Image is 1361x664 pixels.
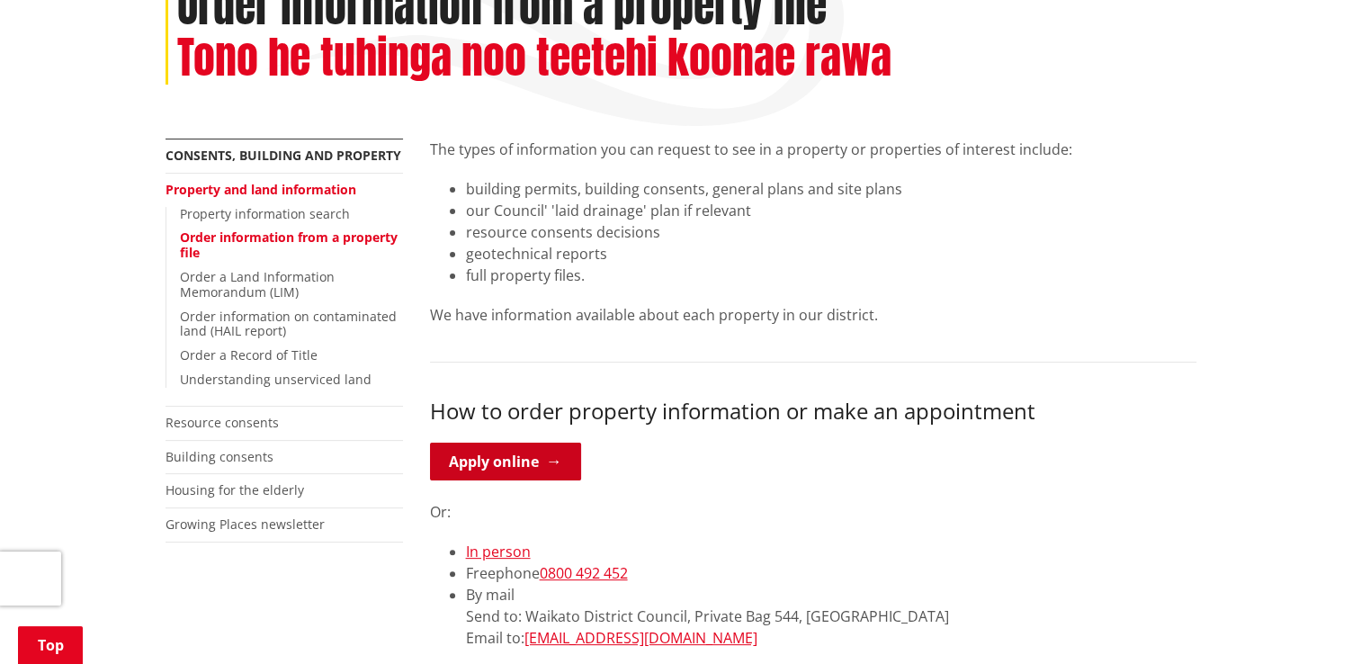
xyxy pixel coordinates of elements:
h3: How to order property information or make an appointment [430,399,1196,425]
a: Apply online [430,443,581,480]
p: We have information available about each property in our district. [430,304,1196,326]
a: In person [466,542,531,561]
p: The types of information you can request to see in a property or properties of interest include: [430,139,1196,160]
a: Consents, building and property [166,147,401,164]
a: Understanding unserviced land [180,371,372,388]
a: Building consents [166,448,273,465]
a: Order a Record of Title [180,346,318,363]
a: 0800 492 452 [540,563,628,583]
li: building permits, building consents, general plans and site plans [466,178,1196,200]
a: Property information search [180,205,350,222]
li: Freephone [466,562,1196,584]
a: [EMAIL_ADDRESS][DOMAIN_NAME] [524,628,757,648]
a: Order a Land Information Memorandum (LIM) [180,268,335,301]
a: Housing for the elderly [166,481,304,498]
a: Resource consents [166,414,279,431]
li: resource consents decisions [466,221,1196,243]
a: Property and land information [166,181,356,198]
li: full property files. [466,265,1196,286]
li: By mail Send to: Waikato District Council, Private Bag 544, [GEOGRAPHIC_DATA] Email to: [466,584,1196,649]
a: Order information from a property file [180,229,398,261]
h2: Tono he tuhinga noo teetehi koonae rawa [177,32,891,85]
a: Order information on contaminated land (HAIL report) [180,308,397,340]
p: Or: [430,501,1196,523]
a: Growing Places newsletter [166,516,325,533]
iframe: Messenger Launcher [1278,588,1343,653]
a: Top [18,626,83,664]
li: our Council' 'laid drainage' plan if relevant [466,200,1196,221]
li: geotechnical reports [466,243,1196,265]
